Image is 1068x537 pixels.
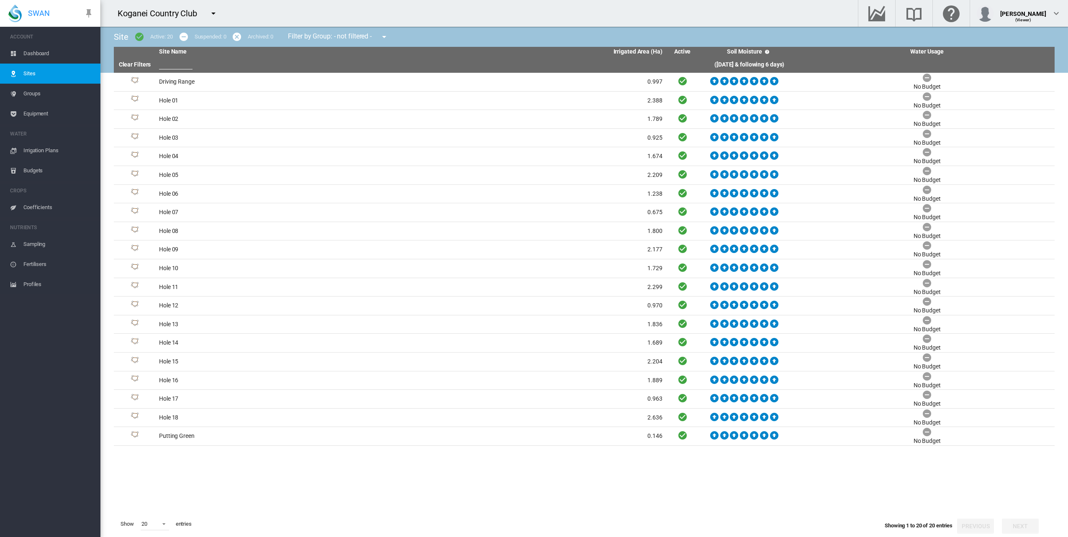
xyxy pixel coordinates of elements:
span: NUTRIENTS [10,221,94,234]
img: 1.svg [130,170,140,180]
div: Site Id: 10852 [117,245,152,255]
div: Site Id: 10847 [117,170,152,180]
tr: Site Id: 10852 Hole 09 2.177 No Budget [114,240,1055,259]
td: 2.388 [411,92,665,110]
tr: Site Id: 10845 Hole 03 0.925 No Budget [114,129,1055,148]
tr: Site Id: 10846 Hole 04 1.674 No Budget [114,147,1055,166]
div: Suspended: 0 [195,33,226,41]
td: Hole 03 [156,129,411,147]
div: 20 [141,521,147,527]
th: Water Usage [800,47,1055,57]
span: Profiles [23,274,94,294]
div: Site Id: 10849 [117,207,152,217]
div: No Budget [914,269,941,278]
td: 2.299 [411,278,665,297]
md-icon: icon-cancel [232,32,242,42]
img: 1.svg [130,114,140,124]
td: Hole 12 [156,297,411,315]
span: Fertilisers [23,254,94,274]
div: No Budget [914,325,941,334]
span: Sites [23,64,94,84]
div: Site Id: 10848 [117,189,152,199]
span: Coefficients [23,197,94,217]
td: Hole 04 [156,147,411,166]
td: 1.789 [411,110,665,128]
div: [PERSON_NAME] [1000,6,1046,15]
span: Groups [23,84,94,104]
a: Clear Filters [119,61,151,68]
td: 0.970 [411,297,665,315]
td: Hole 06 [156,185,411,203]
div: No Budget [914,102,941,110]
div: No Budget [914,83,941,91]
div: Site Id: 10859 [117,338,152,348]
img: profile.jpg [977,5,994,22]
div: No Budget [914,213,941,222]
td: Hole 02 [156,110,411,128]
div: Site Id: 10857 [117,301,152,311]
td: 1.238 [411,185,665,203]
md-icon: icon-pin [84,8,94,18]
tr: Site Id: 10853 Putting Green 0.146 No Budget [114,427,1055,446]
div: Site Id: 10862 [117,394,152,404]
td: 1.889 [411,371,665,390]
div: Site Id: 10856 [117,282,152,292]
div: Site Id: 10863 [117,412,152,422]
td: 1.674 [411,147,665,166]
td: 1.729 [411,259,665,278]
span: Show [117,517,137,531]
md-icon: Search the knowledge base [904,8,924,18]
div: No Budget [914,120,941,128]
tr: Site Id: 10861 Hole 16 1.889 No Budget [114,371,1055,390]
tr: Site Id: 10858 Hole 13 1.836 No Budget [114,315,1055,334]
td: Hole 11 [156,278,411,297]
span: SWAN [28,8,50,18]
img: 1.svg [130,301,140,311]
div: Site Id: 10855 [117,263,152,274]
tr: Site Id: 10855 Hole 10 1.729 No Budget [114,259,1055,278]
div: No Budget [914,176,941,184]
th: ([DATE] & following 6 days) [699,57,800,73]
th: Irrigated Area (Ha) [411,47,665,57]
div: Site Id: 10858 [117,320,152,330]
td: 2.204 [411,353,665,371]
th: Soil Moisture [699,47,800,57]
tr: Site Id: 10854 Driving Range 0.997 No Budget [114,73,1055,92]
img: SWAN-Landscape-Logo-Colour-drop.png [8,5,22,22]
td: 2.636 [411,409,665,427]
tr: Site Id: 10859 Hole 14 1.689 No Budget [114,334,1055,353]
button: icon-menu-down [376,28,393,45]
div: Site Id: 10843 [117,114,152,124]
td: 0.146 [411,427,665,445]
div: No Budget [914,195,941,203]
td: 2.177 [411,240,665,259]
img: 1.svg [130,95,140,105]
md-icon: Click here for help [941,8,961,18]
td: 1.689 [411,334,665,352]
div: No Budget [914,419,941,427]
td: 2.209 [411,166,665,184]
td: 0.997 [411,73,665,91]
td: Hole 10 [156,259,411,278]
td: Hole 17 [156,390,411,408]
td: Hole 18 [156,409,411,427]
md-icon: Go to the Data Hub [867,8,887,18]
button: Next [1002,519,1039,534]
img: 1.svg [130,394,140,404]
td: Hole 13 [156,315,411,334]
div: Archived: 0 [248,33,273,41]
div: Site Id: 10845 [117,133,152,143]
td: Hole 07 [156,203,411,222]
td: 0.675 [411,203,665,222]
span: Budgets [23,161,94,181]
md-icon: icon-help-circle [762,47,772,57]
tr: Site Id: 10848 Hole 06 1.238 No Budget [114,185,1055,204]
div: No Budget [914,363,941,371]
img: 1.svg [130,412,140,422]
img: 1.svg [130,431,140,441]
div: Site Id: 10860 [117,357,152,367]
div: Site Id: 10853 [117,431,152,441]
span: Showing 1 to 20 of 20 entries [885,522,952,529]
tr: Site Id: 10860 Hole 15 2.204 No Budget [114,353,1055,371]
tr: Site Id: 10838 Hole 01 2.388 No Budget [114,92,1055,110]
